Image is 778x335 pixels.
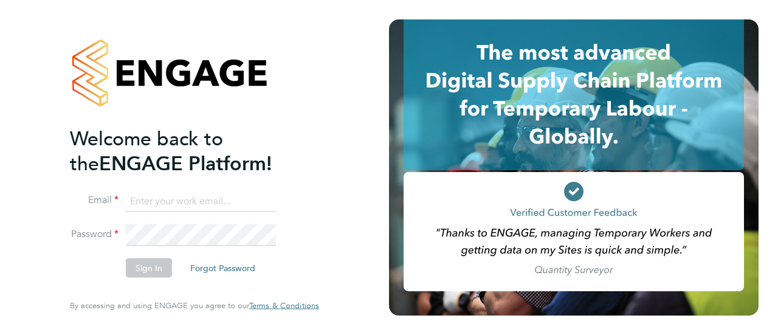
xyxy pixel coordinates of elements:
button: Forgot Password [181,258,265,278]
span: By accessing and using ENGAGE you agree to our [70,300,319,311]
label: Password [70,228,119,241]
span: Terms & Conditions [249,300,319,311]
button: Sign In [126,258,172,278]
a: Terms & Conditions [249,301,319,311]
span: Welcome back to the [70,126,223,175]
h2: ENGAGE Platform! [70,126,307,176]
input: Enter your work email... [126,190,276,212]
label: Email [70,194,119,207]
